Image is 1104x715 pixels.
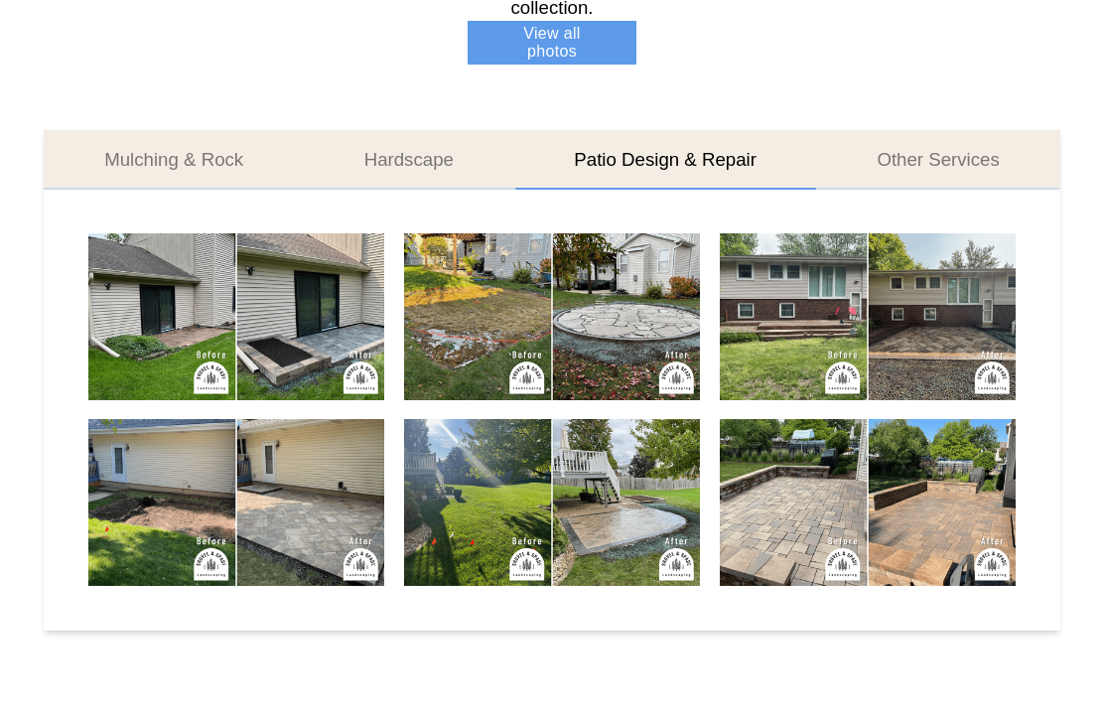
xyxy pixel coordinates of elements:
[404,419,700,586] img: Shovel & Spade BeforeAfter - 168.png
[514,130,817,189] button: Patio Design & Repair
[720,419,1016,586] img: Shovel & Spade BeforeAfter - 99.png
[88,419,384,586] img: Shovel & Spade BeforeAfter - 123.png
[304,130,514,189] button: Hardscape
[44,130,303,189] button: Mulching & Rock
[720,233,1016,400] img: Shovel & Spade BeforeAfter - 263.png
[88,233,384,400] img: Shovel & Spade BeforeAfter - 82.png
[817,130,1060,189] button: Other Services
[468,21,637,65] a: View all photos
[404,233,700,400] img: Shovel & Spade BeforeAfter - 180.png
